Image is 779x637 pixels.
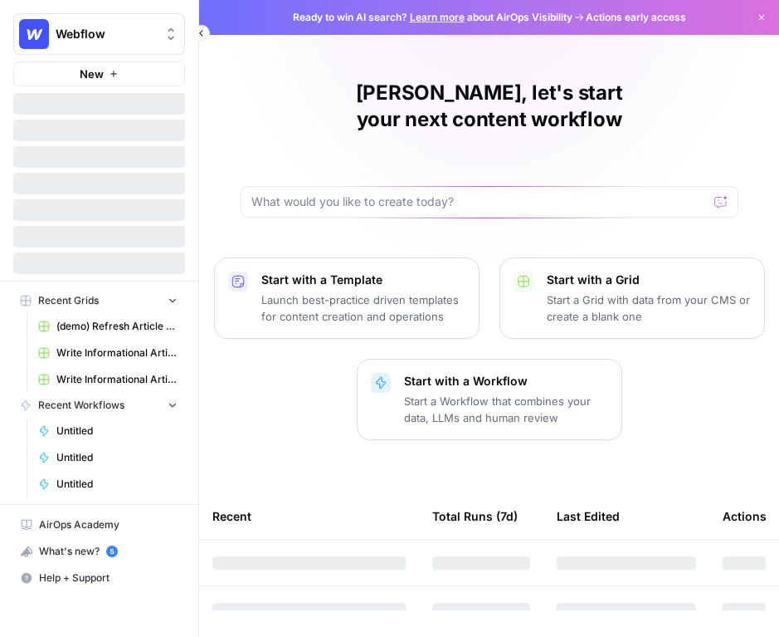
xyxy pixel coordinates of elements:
span: Recent Workflows [38,398,124,413]
p: Start with a Template [261,272,465,288]
button: Workspace: Webflow [13,13,185,55]
div: Recent [212,493,406,539]
span: Help + Support [39,571,178,586]
span: Untitled [56,450,178,465]
p: Start with a Grid [547,272,751,288]
a: (demo) Refresh Article Content & Analysis [31,313,185,340]
a: Write Informational Article [31,366,185,393]
p: Launch best-practice driven templates for content creation and operations [261,292,465,325]
button: Start with a TemplateLaunch best-practice driven templates for content creation and operations [214,257,480,339]
h1: [PERSON_NAME], let's start your next content workflow [241,80,738,133]
button: New [13,61,185,86]
a: Untitled [31,418,185,444]
a: Write Informational Article [31,340,185,366]
span: Untitled [56,424,178,439]
div: Total Runs (7d) [432,493,518,539]
span: Ready to win AI search? about AirOps Visibility [293,10,572,25]
button: Recent Grids [13,288,185,313]
p: Start a Workflow that combines your data, LLMs and human review [404,393,608,426]
span: Write Informational Article [56,345,178,360]
button: What's new? 5 [13,538,185,565]
button: Recent Workflows [13,393,185,418]
span: Recent Grids [38,293,99,308]
a: AirOps Academy [13,512,185,538]
p: Start with a Workflow [404,373,608,390]
span: Actions early access [586,10,686,25]
div: What's new? [14,539,184,564]
img: Webflow Logo [19,19,49,49]
a: 5 [106,546,118,557]
a: Untitled [31,471,185,497]
button: Help + Support [13,565,185,591]
input: What would you like to create today? [251,194,708,210]
div: Actions [723,493,767,539]
text: 5 [110,547,114,556]
span: Write Informational Article [56,372,178,387]
span: (demo) Refresh Article Content & Analysis [56,319,178,334]
span: AirOps Academy [39,517,178,532]
span: Webflow [56,26,156,42]
a: Learn more [410,11,465,23]
a: Untitled [31,444,185,471]
button: Start with a GridStart a Grid with data from your CMS or create a blank one [499,257,765,339]
div: Last Edited [557,493,620,539]
button: Start with a WorkflowStart a Workflow that combines your data, LLMs and human review [357,359,622,440]
span: New [80,66,104,82]
span: Untitled [56,477,178,492]
p: Start a Grid with data from your CMS or create a blank one [547,292,751,325]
